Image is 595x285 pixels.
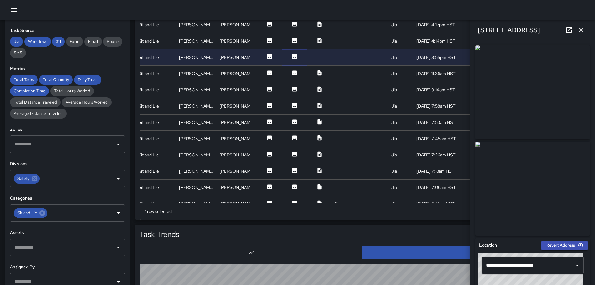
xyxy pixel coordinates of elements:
[10,111,67,116] span: Average Distance Traveled
[391,184,397,191] div: Jia
[14,209,41,216] span: Sit and Lie
[391,87,397,93] div: Jia
[416,152,456,158] div: 9/15/2025, 7:26am HST
[220,184,254,191] div: Brian Hung
[416,184,456,191] div: 9/15/2025, 7:06am HST
[179,54,213,60] div: Aaron Poslick
[138,201,159,207] div: Sit and Lie
[416,135,456,142] div: 9/15/2025, 7:45am HST
[114,174,123,183] button: Open
[138,87,159,93] div: Sit and Lie
[220,152,254,158] div: Brian Hung
[220,87,254,93] div: Brian Hung
[62,99,112,105] span: Average Hours Worked
[179,152,213,158] div: Brian Hung
[14,174,40,184] div: Safety
[391,168,397,174] div: Jia
[416,38,455,44] div: 9/15/2025, 4:14pm HST
[220,168,254,174] div: Brian Hung
[220,54,254,60] div: Aaron Poslick
[145,208,172,215] div: 1 row selected
[39,77,73,82] span: Total Quantity
[220,103,254,109] div: Brian Hung
[10,195,125,202] h6: Categories
[391,38,397,44] div: Jia
[416,119,456,125] div: 9/15/2025, 7:53am HST
[10,99,61,105] span: Total Distance Traveled
[391,135,397,142] div: Jia
[416,168,454,174] div: 9/15/2025, 7:18am HST
[362,246,585,259] button: Bar Chart
[416,54,456,60] div: 9/15/2025, 3:55pm HST
[220,70,254,77] div: Brian Hung
[138,38,159,44] div: Sit and Lie
[52,39,65,44] span: 311
[74,77,101,82] span: Daily Tasks
[335,201,338,207] div: 2
[138,54,159,60] div: Sit and Lie
[10,50,26,55] span: SMS
[84,37,102,47] div: Email
[138,184,159,191] div: Sit and Lie
[10,229,125,236] h6: Assets
[220,38,254,44] div: Nathan Han
[248,249,254,256] svg: Line Chart
[179,38,213,44] div: Nathan Han
[391,70,397,77] div: Jia
[10,75,38,85] div: Total Tasks
[138,135,159,142] div: Sit and Lie
[140,229,179,239] h5: Task Trends
[10,126,125,133] h6: Zones
[416,87,455,93] div: 9/15/2025, 9:14am HST
[14,175,33,182] span: Safety
[10,109,67,119] div: Average Distance Traveled
[10,264,125,271] h6: Assigned By
[391,119,397,125] div: Jia
[179,87,213,93] div: Brian Hung
[416,22,455,28] div: 9/15/2025, 4:17pm HST
[138,168,159,174] div: Sit and Lie
[220,22,254,28] div: Nathan Han
[10,48,26,58] div: SMS
[179,119,213,125] div: Brian Hung
[114,209,123,217] button: Open
[50,86,94,96] div: Total Hours Worked
[391,201,397,207] div: Jia
[138,119,159,125] div: Sit and Lie
[14,208,47,218] div: Sit and Lie
[103,37,122,47] div: Phone
[179,168,213,174] div: Brian Hung
[10,65,125,72] h6: Metrics
[179,135,213,142] div: Brian Hung
[391,103,397,109] div: Jia
[62,97,112,107] div: Average Hours Worked
[103,39,122,44] span: Phone
[138,152,159,158] div: Sit and Lie
[179,103,213,109] div: Brian Hung
[391,54,397,60] div: Jia
[10,97,61,107] div: Total Distance Traveled
[10,39,23,44] span: Jia
[39,75,73,85] div: Total Quantity
[391,152,397,158] div: Jia
[84,39,102,44] span: Email
[138,70,159,77] div: Sit and Lie
[220,201,254,207] div: Brian Hung
[179,22,213,28] div: Nathan Han
[114,140,123,149] button: Open
[416,103,456,109] div: 9/15/2025, 7:58am HST
[66,39,83,44] span: Form
[10,27,125,34] h6: Task Source
[10,86,49,96] div: Completion Time
[416,70,456,77] div: 9/15/2025, 11:36am HST
[391,22,397,28] div: Jia
[24,39,51,44] span: Workflows
[10,160,125,167] h6: Divisions
[10,88,49,94] span: Completion Time
[10,77,38,82] span: Total Tasks
[114,243,123,252] button: Open
[416,201,455,207] div: 9/15/2025, 6:41am HST
[220,119,254,125] div: Brian Hung
[50,88,94,94] span: Total Hours Worked
[10,37,23,47] div: Jia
